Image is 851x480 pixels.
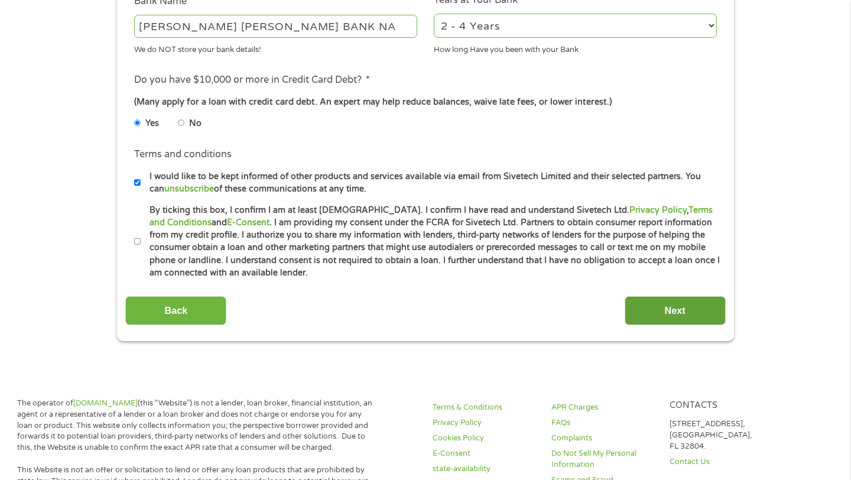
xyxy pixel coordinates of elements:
[551,448,655,471] a: Do Not Sell My Personal Information
[189,117,202,130] label: No
[433,448,537,459] a: E-Consent
[134,74,370,86] label: Do you have $10,000 or more in Credit Card Debt?
[433,402,537,413] a: Terms & Conditions
[434,40,717,56] div: How long Have you been with your Bank
[625,296,726,325] input: Next
[551,402,655,413] a: APR Charges
[164,184,214,194] a: unsubscribe
[134,40,417,56] div: We do NOT store your bank details!
[551,417,655,429] a: FAQs
[551,433,655,444] a: Complaints
[73,398,138,408] a: [DOMAIN_NAME]
[145,117,159,130] label: Yes
[134,96,717,109] div: (Many apply for a loan with credit card debt. An expert may help reduce balances, waive late fees...
[141,170,720,196] label: I would like to be kept informed of other products and services available via email from Sivetech...
[433,417,537,429] a: Privacy Policy
[433,463,537,475] a: state-availability
[670,400,774,411] h4: Contacts
[125,296,226,325] input: Back
[141,204,720,280] label: By ticking this box, I confirm I am at least [DEMOGRAPHIC_DATA]. I confirm I have read and unders...
[17,398,372,453] p: The operator of (this “Website”) is not a lender, loan broker, financial institution, an agent or...
[629,205,687,215] a: Privacy Policy
[134,148,232,161] label: Terms and conditions
[670,456,774,468] a: Contact Us
[227,218,269,228] a: E-Consent
[670,419,774,452] p: [STREET_ADDRESS], [GEOGRAPHIC_DATA], FL 32804.
[150,205,713,228] a: Terms and Conditions
[433,433,537,444] a: Cookies Policy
